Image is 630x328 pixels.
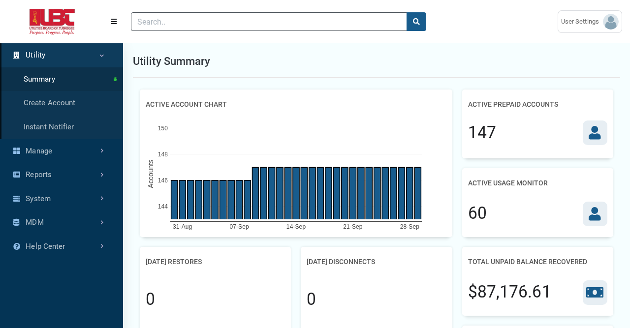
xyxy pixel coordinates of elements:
[131,12,407,31] input: Search
[146,287,155,312] div: 0
[407,12,426,31] button: search
[146,95,227,114] h2: Active Account Chart
[468,95,558,114] h2: Active Prepaid Accounts
[468,201,487,226] div: 60
[468,280,551,304] div: $87,176.61
[104,13,123,30] button: Menu
[561,17,603,27] span: User Settings
[307,253,375,271] h2: [DATE] Disconnects
[8,9,96,35] img: ALTSK Logo
[558,10,622,33] a: User Settings
[468,174,548,192] h2: Active Usage Monitor
[133,53,211,69] h1: Utility Summary
[307,287,316,312] div: 0
[468,120,496,145] div: 147
[146,253,202,271] h2: [DATE] Restores
[468,253,587,271] h2: Total Unpaid Balance Recovered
